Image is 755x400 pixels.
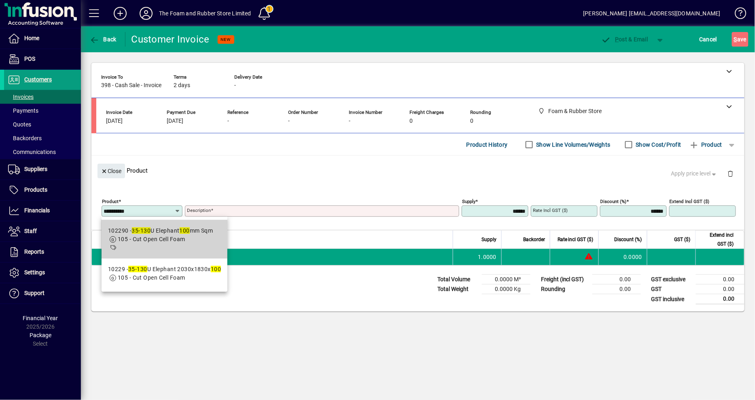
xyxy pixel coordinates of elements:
div: 10229 - U Elephant 2030x1830x [108,265,221,274]
a: Payments [4,104,81,118]
a: Reports [4,242,81,262]
app-page-header-button: Delete [721,170,740,177]
span: ave [734,33,747,46]
span: Rate incl GST ($) [558,235,594,244]
span: Apply price level [671,169,718,178]
span: POS [24,56,35,62]
button: Back [87,32,119,47]
mat-label: Discount (%) [600,199,627,204]
td: 0.0000 Kg [482,284,530,294]
button: Save [732,32,749,47]
span: Close [101,165,122,178]
button: Profile [133,6,159,21]
span: P [615,36,619,43]
label: Show Cost/Profit [634,141,681,149]
span: Staff [24,228,37,234]
mat-error: Required [187,217,453,225]
span: Support [24,290,45,296]
span: Backorder [523,235,545,244]
span: Financial Year [23,315,58,321]
span: 105 - Cut Open Cell Foam [118,274,185,281]
td: Freight (incl GST) [537,275,592,284]
td: 0.0000 M³ [482,275,530,284]
span: 2 days [174,82,190,89]
span: [DATE] [167,118,183,124]
span: - [227,118,229,124]
td: Total Volume [433,275,482,284]
span: S [734,36,737,43]
mat-label: Description [187,207,211,213]
span: Package [30,332,51,338]
mat-option: 10229 - 35-130U Elephant 2030x1830x100 [102,259,227,289]
button: Cancel [698,32,719,47]
div: 102290 - U Elephant mm Sqm [108,227,213,235]
a: Quotes [4,118,81,131]
a: Home [4,28,81,49]
div: The Foam and Rubber Store Limited [159,7,251,20]
app-page-header-button: Back [81,32,125,47]
span: Backorders [8,135,42,141]
span: Home [24,35,39,41]
a: Staff [4,221,81,242]
a: Suppliers [4,159,81,180]
span: Quotes [8,121,31,128]
span: - [349,118,350,124]
a: Invoices [4,90,81,104]
span: - [234,82,236,89]
em: 35-130 [132,227,151,234]
span: Customers [24,76,52,83]
td: 0.00 [592,275,641,284]
span: 0 [409,118,413,124]
em: 100 [180,227,190,234]
td: 0.00 [696,275,744,284]
td: GST [647,284,696,294]
button: Post & Email [597,32,652,47]
span: Suppliers [24,166,47,172]
button: Close [98,164,125,178]
mat-label: Rate incl GST ($) [533,207,568,213]
div: Product [91,156,744,185]
a: Support [4,283,81,304]
a: Products [4,180,81,200]
span: Reports [24,248,44,255]
span: 398 - Cash Sale - Invoice [101,82,161,89]
button: Product History [463,137,511,152]
span: [DATE] [106,118,123,124]
a: Backorders [4,131,81,145]
td: 0.00 [696,294,744,304]
button: Apply price level [668,167,721,181]
a: Communications [4,145,81,159]
td: 0.00 [592,284,641,294]
span: - [288,118,290,124]
span: Cancel [700,33,717,46]
mat-label: Product [102,199,119,204]
div: [PERSON_NAME] [EMAIL_ADDRESS][DOMAIN_NAME] [583,7,721,20]
app-page-header-button: Close [95,167,127,174]
span: Communications [8,149,56,155]
div: Customer Invoice [131,33,210,46]
label: Show Line Volumes/Weights [535,141,611,149]
a: Knowledge Base [729,2,745,28]
span: Back [89,36,117,43]
span: 105 - Cut Open Cell Foam [118,236,185,242]
button: Delete [721,164,740,183]
span: Extend incl GST ($) [701,231,734,248]
em: 100 [211,266,221,272]
span: Payments [8,107,38,114]
td: 0.00 [696,284,744,294]
td: GST inclusive [647,294,696,304]
mat-label: Supply [462,199,475,204]
span: 0 [470,118,473,124]
span: 1.0000 [478,253,497,261]
a: Financials [4,201,81,221]
span: GST ($) [674,235,691,244]
mat-option: 102290 - 35-130U Elephant 100mm Sqm [102,220,227,259]
a: Settings [4,263,81,283]
span: Invoices [8,94,34,100]
em: 35-130 [128,266,147,272]
td: Total Weight [433,284,482,294]
td: Rounding [537,284,592,294]
td: 0.0000 [598,249,647,265]
button: Add [107,6,133,21]
span: ost & Email [601,36,648,43]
